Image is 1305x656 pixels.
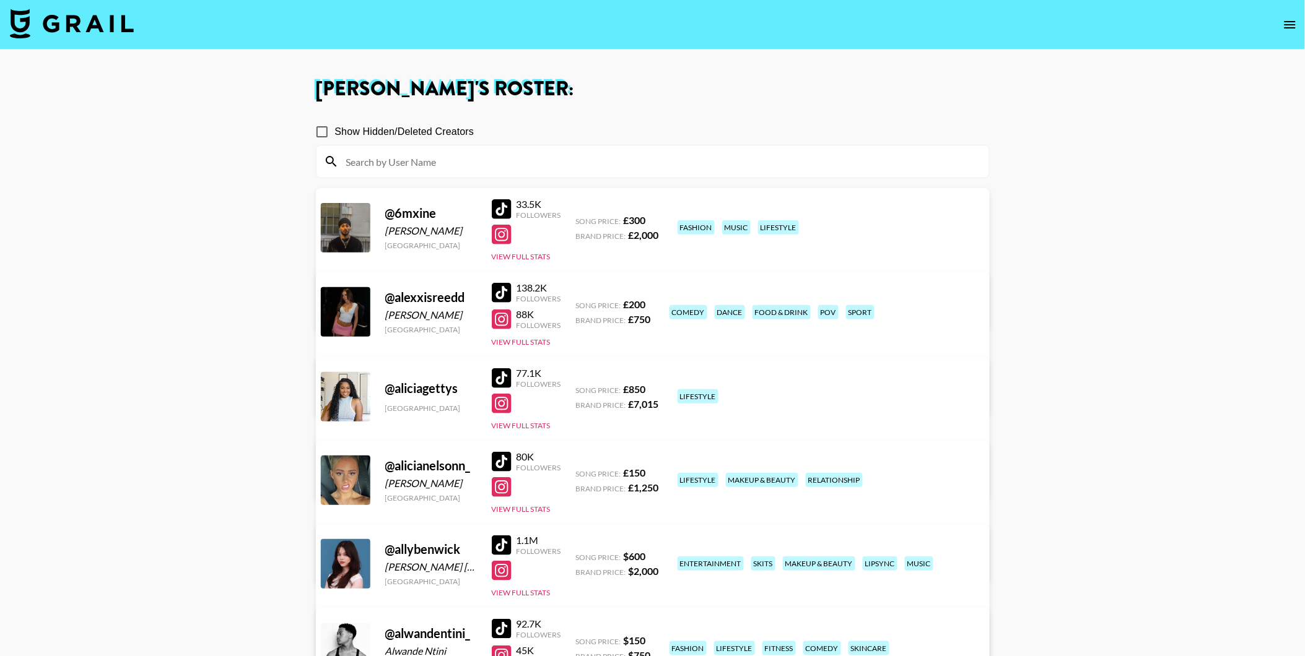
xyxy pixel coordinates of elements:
[624,298,646,310] strong: £ 200
[385,458,477,473] div: @ alicianelsonn_
[492,337,551,347] button: View Full Stats
[385,477,477,490] div: [PERSON_NAME]
[492,504,551,514] button: View Full Stats
[818,305,839,319] div: pov
[576,316,626,325] span: Brand Price:
[624,634,646,646] strong: $ 150
[758,220,799,235] div: lifestyle
[629,481,659,493] strong: £ 1,250
[849,641,889,655] div: skincare
[517,546,561,556] div: Followers
[492,421,551,430] button: View Full Stats
[624,214,646,226] strong: £ 300
[863,556,897,571] div: lipsync
[385,493,477,503] div: [GEOGRAPHIC_DATA]
[517,282,561,294] div: 138.2K
[492,588,551,597] button: View Full Stats
[517,198,561,210] div: 33.5K
[624,467,646,478] strong: £ 150
[517,294,561,303] div: Followers
[576,400,626,410] span: Brand Price:
[385,381,477,396] div: @ aliciagettys
[678,220,715,235] div: fashion
[385,626,477,641] div: @ alwandentini_
[385,205,477,221] div: @ 6mxine
[576,217,621,226] span: Song Price:
[385,325,477,334] div: [GEOGRAPHIC_DATA]
[576,386,621,395] span: Song Price:
[629,229,659,241] strong: £ 2,000
[670,641,707,655] div: fashion
[10,9,134,38] img: Grail Talent
[624,383,646,395] strong: £ 850
[629,398,659,410] strong: £ 7,015
[335,124,474,139] span: Show Hidden/Deleted Creators
[678,389,718,404] div: lifestyle
[385,577,477,586] div: [GEOGRAPHIC_DATA]
[385,241,477,250] div: [GEOGRAPHIC_DATA]
[517,534,561,546] div: 1.1M
[846,305,875,319] div: sport
[806,473,863,487] div: relationship
[629,565,659,577] strong: $ 2,000
[492,252,551,261] button: View Full Stats
[905,556,933,571] div: music
[629,313,651,325] strong: £ 750
[576,484,626,493] span: Brand Price:
[751,556,775,571] div: skits
[339,152,982,171] input: Search by User Name
[316,79,990,99] h1: [PERSON_NAME] 's Roster:
[576,301,621,310] span: Song Price:
[385,309,477,321] div: [PERSON_NAME]
[517,630,561,639] div: Followers
[726,473,798,487] div: makeup & beauty
[715,305,745,319] div: dance
[517,367,561,379] div: 77.1K
[385,404,477,413] div: [GEOGRAPHIC_DATA]
[385,290,477,305] div: @ alexxisreedd
[517,321,561,330] div: Followers
[576,469,621,478] span: Song Price:
[517,210,561,220] div: Followers
[576,231,626,241] span: Brand Price:
[517,451,561,463] div: 80K
[517,379,561,389] div: Followers
[517,463,561,472] div: Followers
[385,225,477,237] div: [PERSON_NAME]
[517,308,561,321] div: 88K
[762,641,796,655] div: fitness
[670,305,707,319] div: comedy
[1278,12,1303,37] button: open drawer
[576,637,621,646] span: Song Price:
[803,641,841,655] div: comedy
[517,618,561,630] div: 92.7K
[714,641,755,655] div: lifestyle
[576,568,626,577] span: Brand Price:
[678,473,718,487] div: lifestyle
[624,550,646,562] strong: $ 600
[678,556,744,571] div: entertainment
[783,556,855,571] div: makeup & beauty
[722,220,751,235] div: music
[385,542,477,557] div: @ allybenwick
[576,553,621,562] span: Song Price:
[385,561,477,573] div: [PERSON_NAME] [PERSON_NAME]
[753,305,811,319] div: food & drink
